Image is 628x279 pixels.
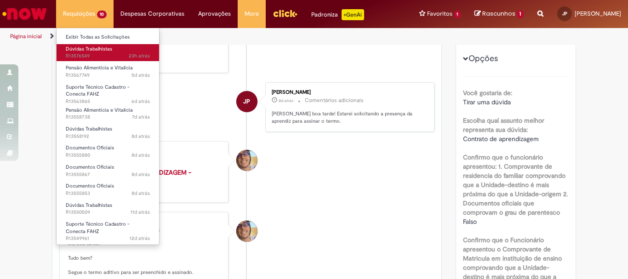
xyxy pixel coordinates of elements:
[463,116,544,134] b: Escolha qual assunto melhor representa sua dúvida:
[463,135,539,143] span: Contrato de aprendizagem
[66,114,150,121] span: R13558738
[132,114,150,120] span: 7d atrás
[243,91,250,113] span: JP
[131,152,150,159] span: 8d atrás
[482,9,515,18] span: Rascunhos
[427,9,452,18] span: Favoritos
[131,209,150,216] span: 11d atrás
[129,52,150,59] span: 23h atrás
[463,217,477,226] span: Falso
[66,46,112,52] span: Dúvidas Trabalhistas
[131,72,150,79] time: 25/09/2025 16:18:51
[57,44,159,61] a: Aberto R13576549 : Dúvidas Trabalhistas
[57,143,159,160] a: Aberto R13555880 : Documentos Oficiais
[132,114,150,120] time: 23/09/2025 11:55:24
[66,221,130,235] span: Suporte Técnico Cadastro - Conecta FAHZ
[279,98,293,103] time: 22/09/2025 14:42:05
[517,10,524,18] span: 1
[130,235,150,242] span: 12d atrás
[474,10,524,18] a: Rascunhos
[305,97,364,104] small: Comentários adicionais
[130,235,150,242] time: 19/09/2025 10:49:01
[131,133,150,140] time: 23/09/2025 10:37:31
[57,200,159,217] a: Aberto R13550509 : Dúvidas Trabalhistas
[66,144,114,151] span: Documentos Oficiais
[342,9,364,20] p: +GenAi
[10,33,42,40] a: Página inicial
[131,133,150,140] span: 8d atrás
[57,32,159,42] a: Exibir Todas as Solicitações
[236,150,257,171] div: Pedro Henrique De Oliveira Alves
[97,11,107,18] span: 10
[1,5,48,23] img: ServiceNow
[66,235,150,242] span: R13549961
[120,9,184,18] span: Despesas Corporativas
[463,89,512,97] b: Você gostaria de:
[7,28,412,45] ul: Trilhas de página
[66,52,150,60] span: R13576549
[131,190,150,197] span: 8d atrás
[463,153,568,216] b: Confirmo que o funcionário apresentou: 1. Comprovante de residencia do familiar comprovando que a...
[245,9,259,18] span: More
[279,98,293,103] span: 8d atrás
[575,10,621,17] span: [PERSON_NAME]
[66,125,112,132] span: Dúvidas Trabalhistas
[131,209,150,216] time: 19/09/2025 12:38:23
[562,11,567,17] span: JP
[66,152,150,159] span: R13555880
[66,64,133,71] span: Pensão Alimentícia e Vitalícia
[66,182,114,189] span: Documentos Oficiais
[66,190,150,197] span: R13555853
[57,162,159,179] a: Aberto R13555867 : Documentos Oficiais
[57,105,159,122] a: Aberto R13558738 : Pensão Alimentícia e Vitalícia
[66,84,130,98] span: Suporte Técnico Cadastro - Conecta FAHZ
[272,90,425,95] div: [PERSON_NAME]
[311,9,364,20] div: Padroniza
[463,98,511,106] span: Tirar uma dúvida
[63,9,95,18] span: Requisições
[236,221,257,242] div: Pedro Henrique De Oliveira Alves
[198,9,231,18] span: Aprovações
[57,82,159,102] a: Aberto R13563865 : Suporte Técnico Cadastro - Conecta FAHZ
[131,98,150,105] time: 24/09/2025 16:04:59
[131,152,150,159] time: 22/09/2025 15:25:33
[66,107,133,114] span: Pensão Alimentícia e Vitalícia
[272,110,425,125] p: [PERSON_NAME] boa tarde! Estarei solicitando a presença da aprendiz para assinar o termo.
[66,133,150,140] span: R13558192
[57,181,159,198] a: Aberto R13555853 : Documentos Oficiais
[273,6,297,20] img: click_logo_yellow_360x200.png
[131,171,150,178] time: 22/09/2025 15:23:21
[66,202,112,209] span: Dúvidas Trabalhistas
[66,72,150,79] span: R13567749
[131,98,150,105] span: 6d atrás
[66,98,150,105] span: R13563865
[57,63,159,80] a: Aberto R13567749 : Pensão Alimentícia e Vitalícia
[66,209,150,216] span: R13550509
[57,219,159,239] a: Aberto R13549961 : Suporte Técnico Cadastro - Conecta FAHZ
[56,28,160,245] ul: Requisições
[57,124,159,141] a: Aberto R13558192 : Dúvidas Trabalhistas
[129,52,150,59] time: 29/09/2025 12:22:48
[454,11,461,18] span: 1
[131,190,150,197] time: 22/09/2025 15:20:18
[66,164,114,171] span: Documentos Oficiais
[236,91,257,112] div: Joelma De Oliveira Pereira
[131,72,150,79] span: 5d atrás
[131,171,150,178] span: 8d atrás
[66,171,150,178] span: R13555867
